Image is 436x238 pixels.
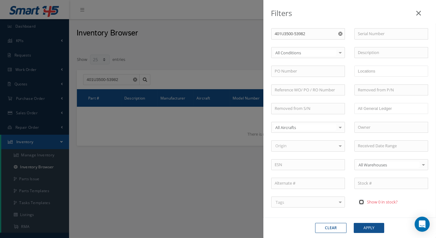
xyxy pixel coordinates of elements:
[354,223,384,233] button: Apply
[274,143,287,149] span: Origin
[354,178,428,189] input: Stock #
[354,140,428,152] input: Received Date Range
[274,124,336,131] span: All Aircrafts
[271,178,345,189] input: Alternate #
[354,84,428,96] input: Removed from P/N
[271,103,345,114] input: Removed from S/N
[365,199,398,205] label: Show 0 in stock?
[274,199,284,206] span: Tags
[338,32,342,36] svg: Reset
[315,223,347,233] button: Clear
[271,159,345,170] input: ESN
[354,122,428,133] input: Owner
[415,217,430,232] div: Open Intercom Messenger
[354,28,428,40] input: Serial Number
[271,84,345,96] input: Reference WO/ PO / RO Number
[354,47,428,58] input: Description
[337,28,345,40] button: Reset
[271,66,345,77] input: PO Number
[357,162,420,168] span: All Warehouses
[271,8,292,18] b: Filters
[274,50,336,56] span: All Conditions
[271,28,345,40] input: Part Number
